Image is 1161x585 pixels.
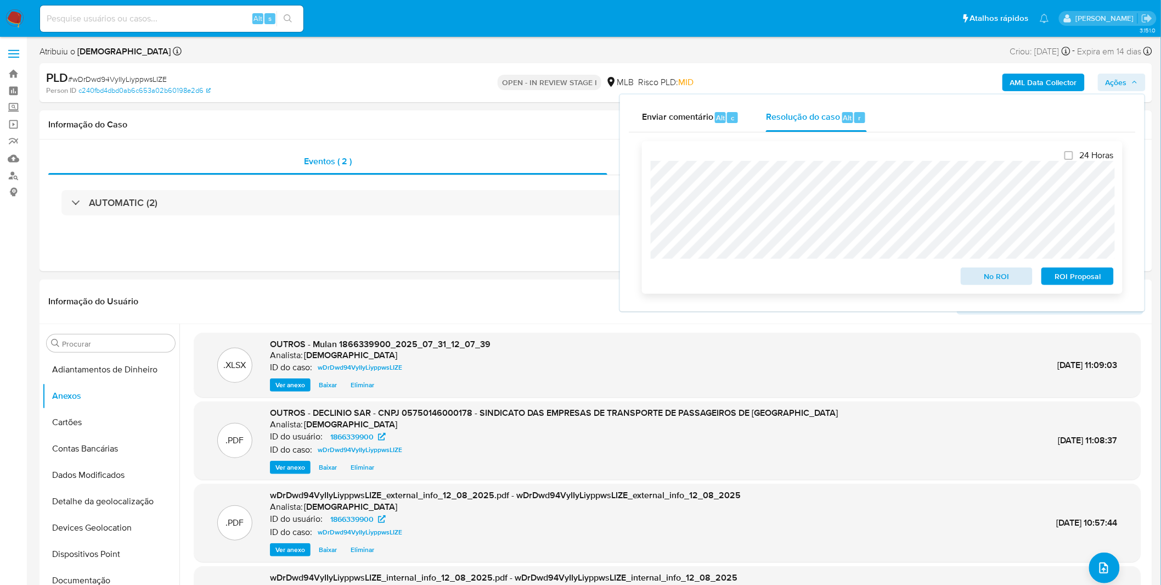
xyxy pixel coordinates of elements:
[606,76,634,88] div: MLB
[270,502,303,512] p: Analista:
[1010,44,1070,59] div: Criou: [DATE]
[304,419,397,430] h6: [DEMOGRAPHIC_DATA]
[68,74,167,85] span: # wDrDwd94VyIIyLiyppwsLIZE
[1049,269,1106,284] span: ROI Proposal
[226,434,244,447] p: .PDF
[226,517,244,529] p: .PDF
[638,76,694,88] span: Risco PLD:
[1080,150,1114,161] span: 24 Horas
[968,269,1025,284] span: No ROI
[277,11,299,26] button: search-icon
[318,526,402,539] span: wDrDwd94VyIIyLiyppwsLIZE
[268,13,272,24] span: s
[330,512,374,526] span: 1866339900
[498,75,601,90] p: OPEN - IN REVIEW STAGE I
[313,526,407,539] a: wDrDwd94VyIIyLiyppwsLIZE
[270,406,838,419] span: OUTROS - DECLINIO SAR - CNPJ 05750146000178 - SINDICATO DAS EMPRESAS DE TRANSPORTE DE PASSAGEIROS...
[270,378,311,392] button: Ver anexo
[42,383,179,409] button: Anexos
[42,462,179,488] button: Dados Modificados
[42,488,179,515] button: Detalhe da geolocalização
[961,268,1033,285] button: No ROI
[970,13,1029,24] span: Atalhos rápidos
[46,86,76,96] b: Person ID
[324,512,392,526] a: 1866339900
[1058,359,1118,371] span: [DATE] 11:09:03
[40,12,303,26] input: Pesquise usuários ou casos...
[48,296,138,307] h1: Informação do Usuário
[1010,74,1077,91] b: AML Data Collector
[1057,516,1118,529] span: [DATE] 10:57:44
[304,502,397,512] h6: [DEMOGRAPHIC_DATA]
[313,361,407,374] a: wDrDwd94VyIIyLiyppwsLIZE
[275,380,305,391] span: Ver anexo
[1064,151,1073,160] input: 24 Horas
[42,409,179,436] button: Cartões
[351,462,374,473] span: Eliminar
[270,362,312,373] p: ID do caso:
[1141,13,1153,24] a: Sair
[75,45,171,58] b: [DEMOGRAPHIC_DATA]
[1002,74,1085,91] button: AML Data Collector
[319,380,337,391] span: Baixar
[843,113,852,123] span: Alt
[1106,74,1127,91] span: Ações
[42,356,179,383] button: Adiantamentos de Dinheiro
[731,113,734,123] span: c
[304,155,352,168] span: Eventos ( 2 )
[1078,46,1142,58] span: Expira em 14 dias
[1089,553,1120,583] button: upload-file
[1040,14,1049,23] a: Notificações
[642,111,713,124] span: Enviar comentário
[270,419,303,430] p: Analista:
[858,113,861,123] span: r
[1073,44,1075,59] span: -
[275,462,305,473] span: Ver anexo
[48,119,1143,130] h1: Informação do Caso
[78,86,211,96] a: c240fbd4dbd0ab6c653a02b60198e2d6
[324,430,392,443] a: 1866339900
[42,436,179,462] button: Contas Bancárias
[345,461,380,474] button: Eliminar
[330,430,374,443] span: 1866339900
[304,350,397,361] h6: [DEMOGRAPHIC_DATA]
[253,13,262,24] span: Alt
[766,111,840,124] span: Resolução do caso
[270,338,491,350] span: OUTROS - Mulan 1866339900_2025_07_31_12_07_39
[270,444,312,455] p: ID do caso:
[270,461,311,474] button: Ver anexo
[270,527,312,538] p: ID do caso:
[345,378,380,392] button: Eliminar
[270,489,741,502] span: wDrDwd94VyIIyLiyppwsLIZE_external_info_12_08_2025.pdf - wDrDwd94VyIIyLiyppwsLIZE_external_info_12...
[42,541,179,567] button: Dispositivos Point
[318,443,402,456] span: wDrDwd94VyIIyLiyppwsLIZE
[313,443,407,456] a: wDrDwd94VyIIyLiyppwsLIZE
[224,359,246,371] p: .XLSX
[351,544,374,555] span: Eliminar
[42,515,179,541] button: Devices Geolocation
[318,361,402,374] span: wDrDwd94VyIIyLiyppwsLIZE
[270,431,323,442] p: ID do usuário:
[319,462,337,473] span: Baixar
[46,69,68,86] b: PLD
[270,350,303,361] p: Analista:
[313,461,342,474] button: Baixar
[270,543,311,556] button: Ver anexo
[716,113,725,123] span: Alt
[1098,74,1146,91] button: Ações
[345,543,380,556] button: Eliminar
[351,380,374,391] span: Eliminar
[313,543,342,556] button: Baixar
[678,76,694,88] span: MID
[1041,268,1114,285] button: ROI Proposal
[270,514,323,525] p: ID do usuário:
[61,190,1130,215] div: AUTOMATIC (2)
[270,571,737,584] span: wDrDwd94VyIIyLiyppwsLIZE_internal_info_12_08_2025.pdf - wDrDwd94VyIIyLiyppwsLIZE_internal_info_12...
[89,197,157,209] h3: AUTOMATIC (2)
[1058,434,1118,447] span: [DATE] 11:08:37
[62,339,171,349] input: Procurar
[51,339,60,348] button: Procurar
[319,544,337,555] span: Baixar
[275,544,305,555] span: Ver anexo
[1075,13,1137,24] p: igor.silva@mercadolivre.com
